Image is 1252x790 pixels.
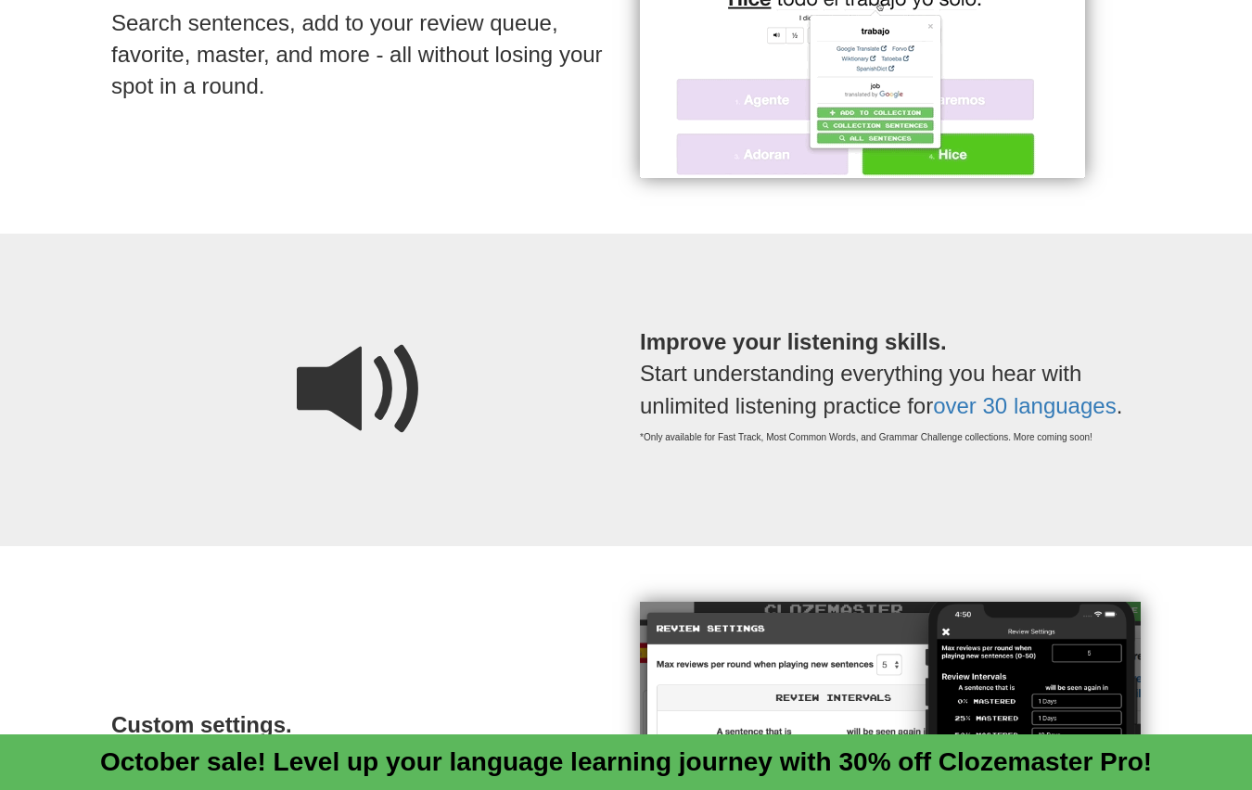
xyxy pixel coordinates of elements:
[640,431,1141,444] small: *Only available for Fast Track, Most Common Words, and Grammar Challenge collections. More coming...
[640,289,1141,481] p: Start understanding everything you hear with unlimited listening practice for .
[640,329,947,354] strong: Improve your listening skills.
[100,747,1152,776] a: October sale! Level up your language learning journey with 30% off Clozemaster Pro!
[933,393,1116,418] a: over 30 languages
[111,712,292,737] strong: Custom settings.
